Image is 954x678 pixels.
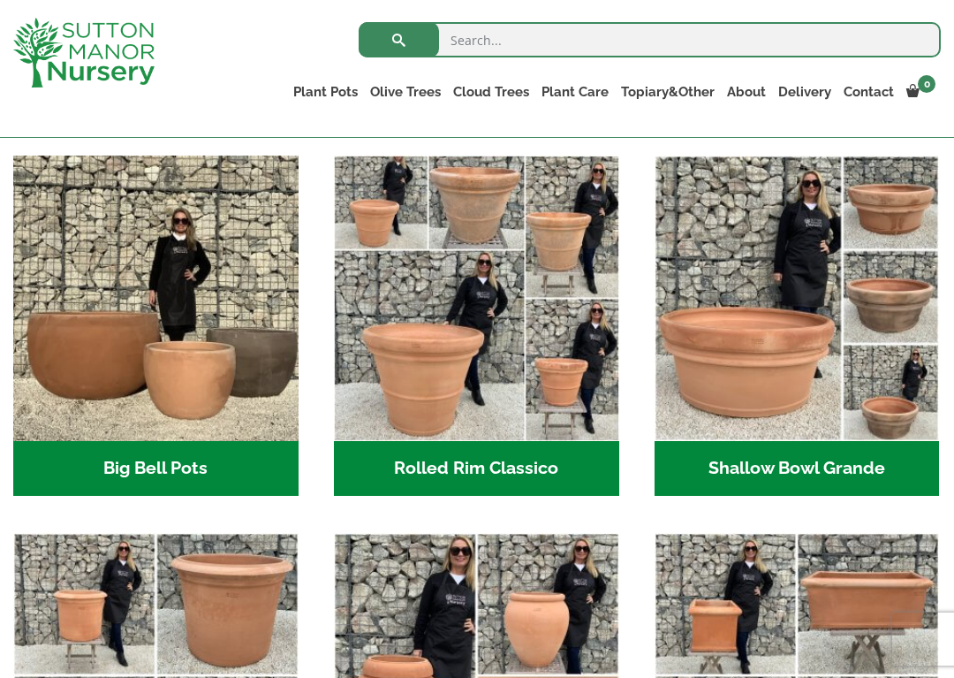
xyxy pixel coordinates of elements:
[900,80,941,104] a: 0
[447,80,535,104] a: Cloud Trees
[359,22,941,57] input: Search...
[334,156,619,495] a: Visit product category Rolled Rim Classico
[655,441,940,496] h2: Shallow Bowl Grande
[721,80,772,104] a: About
[13,441,299,496] h2: Big Bell Pots
[334,156,619,441] img: Rolled Rim Classico
[13,156,299,441] img: Big Bell Pots
[655,156,940,441] img: Shallow Bowl Grande
[13,156,299,495] a: Visit product category Big Bell Pots
[772,80,837,104] a: Delivery
[837,80,900,104] a: Contact
[287,80,364,104] a: Plant Pots
[535,80,615,104] a: Plant Care
[334,441,619,496] h2: Rolled Rim Classico
[615,80,721,104] a: Topiary&Other
[364,80,447,104] a: Olive Trees
[13,18,155,88] img: logo
[918,75,935,93] span: 0
[655,156,940,495] a: Visit product category Shallow Bowl Grande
